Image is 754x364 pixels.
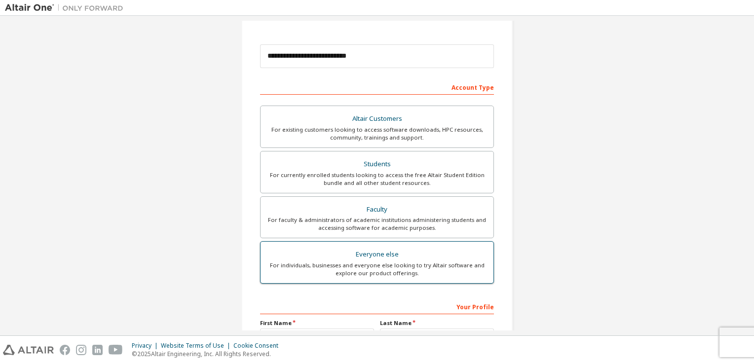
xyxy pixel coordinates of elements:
div: Your Profile [260,298,494,314]
img: instagram.svg [76,345,86,355]
div: Everyone else [266,248,488,261]
img: youtube.svg [109,345,123,355]
label: First Name [260,319,374,327]
div: For existing customers looking to access software downloads, HPC resources, community, trainings ... [266,126,488,142]
div: For individuals, businesses and everyone else looking to try Altair software and explore our prod... [266,261,488,277]
div: Faculty [266,203,488,217]
div: Altair Customers [266,112,488,126]
img: Altair One [5,3,128,13]
div: Website Terms of Use [161,342,233,350]
img: linkedin.svg [92,345,103,355]
label: Last Name [380,319,494,327]
p: © 2025 Altair Engineering, Inc. All Rights Reserved. [132,350,284,358]
div: Privacy [132,342,161,350]
div: For faculty & administrators of academic institutions administering students and accessing softwa... [266,216,488,232]
div: Students [266,157,488,171]
div: Cookie Consent [233,342,284,350]
img: altair_logo.svg [3,345,54,355]
div: Account Type [260,79,494,95]
div: For currently enrolled students looking to access the free Altair Student Edition bundle and all ... [266,171,488,187]
img: facebook.svg [60,345,70,355]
